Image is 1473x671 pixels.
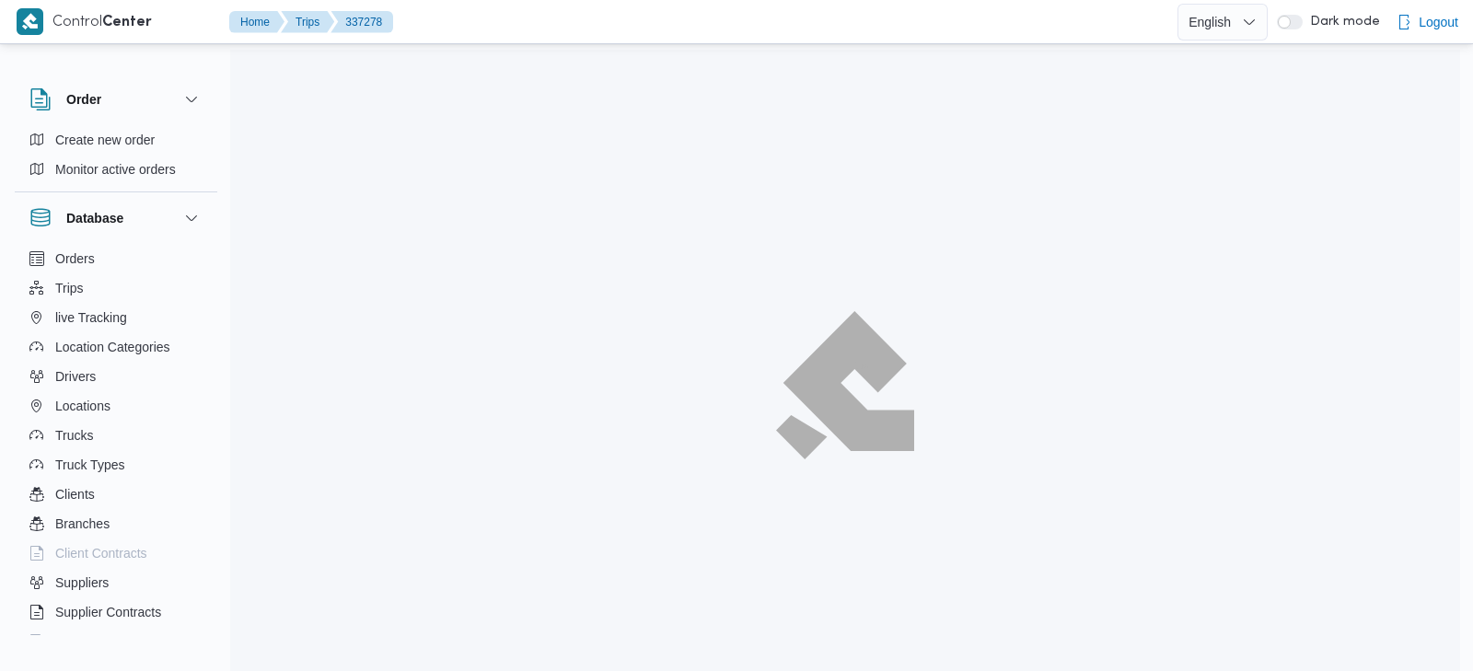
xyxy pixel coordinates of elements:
button: Drivers [22,362,210,391]
button: Logout [1389,4,1466,40]
button: Clients [22,480,210,509]
div: Order [15,125,217,191]
button: Location Categories [22,332,210,362]
button: Suppliers [22,568,210,597]
span: Monitor active orders [55,158,176,180]
button: Home [229,11,284,33]
button: Monitor active orders [22,155,210,184]
button: Create new order [22,125,210,155]
span: Location Categories [55,336,170,358]
button: Orders [22,244,210,273]
button: Branches [22,509,210,538]
span: Trucks [55,424,93,446]
b: Center [102,16,152,29]
span: Suppliers [55,572,109,594]
button: Trips [22,273,210,303]
span: Create new order [55,129,155,151]
span: Drivers [55,365,96,388]
span: live Tracking [55,307,127,329]
span: Truck Types [55,454,124,476]
img: X8yXhbKr1z7QwAAAABJRU5ErkJggg== [17,8,43,35]
button: Order [29,88,203,110]
span: Branches [55,513,110,535]
span: Client Contracts [55,542,147,564]
span: Orders [55,248,95,270]
span: Supplier Contracts [55,601,161,623]
button: Trucks [22,421,210,450]
span: Locations [55,395,110,417]
button: Client Contracts [22,538,210,568]
h3: Database [66,207,123,229]
span: Clients [55,483,95,505]
img: ILLA Logo [786,322,904,447]
button: Supplier Contracts [22,597,210,627]
button: live Tracking [22,303,210,332]
div: Database [15,244,217,642]
span: Trips [55,277,84,299]
button: Database [29,207,203,229]
button: Locations [22,391,210,421]
span: Dark mode [1303,15,1380,29]
button: Truck Types [22,450,210,480]
button: 337278 [331,11,393,33]
h3: Order [66,88,101,110]
span: Logout [1419,11,1458,33]
button: Devices [22,627,210,656]
button: Trips [281,11,334,33]
span: Devices [55,631,101,653]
